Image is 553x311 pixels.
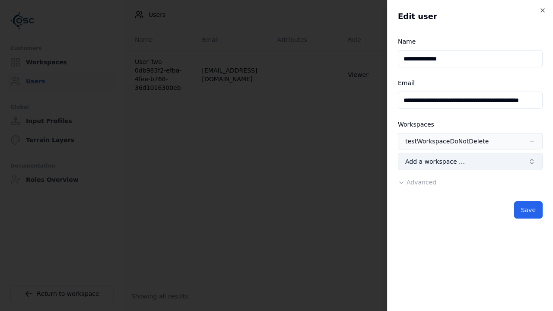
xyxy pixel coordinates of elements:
[398,38,416,45] label: Name
[405,157,465,166] span: Add a workspace …
[398,79,415,86] label: Email
[407,179,436,186] span: Advanced
[514,201,543,219] button: Save
[398,178,436,187] button: Advanced
[398,121,434,128] label: Workspaces
[405,137,489,146] div: testWorkspaceDoNotDelete
[398,10,543,22] h2: Edit user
